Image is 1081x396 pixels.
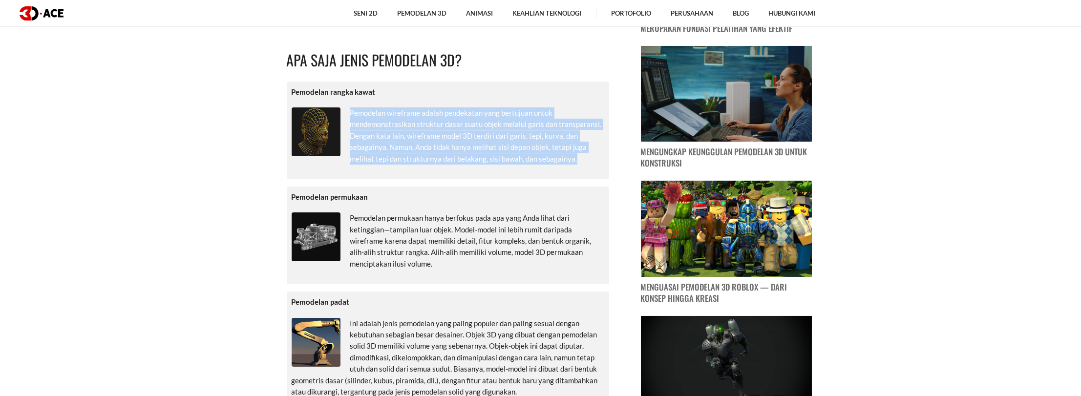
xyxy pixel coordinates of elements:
font: Pemodelan padat [292,297,350,306]
img: gambar postingan blog [641,46,812,142]
font: Pemodelan rangka kawat [292,87,376,96]
font: Keahlian Teknologi [512,9,581,17]
font: Seni 2D [354,9,378,17]
font: Ini adalah jenis pemodelan yang paling populer dan paling sesuai dengan kebutuhan sebagian besar ... [292,319,598,396]
a: gambar postingan blog Mengungkap Keunggulan Pemodelan 3D untuk Konstruksi [641,46,812,169]
img: logo gelap [20,6,64,21]
font: Pemodelan wireframe adalah pendekatan yang bertujuan untuk mendemonstrasikan struktur dasar suatu... [350,108,602,163]
font: Mengungkap Keunggulan Pemodelan 3D untuk Konstruksi [641,146,807,169]
font: Hubungi kami [768,9,815,17]
font: Animasi [466,9,493,17]
img: Model 3D suatu permukaan [292,212,340,261]
font: Portofolio [611,9,651,17]
img: Pemodelan padat 3D [292,318,340,367]
a: gambar postingan blog Menguasai Pemodelan 3D Roblox — Dari Konsep hingga Kreasi [641,181,812,304]
font: Blog [733,9,749,17]
font: Apa Saja Jenis Pemodelan 3D? [287,49,462,71]
font: Pemodelan 3D [397,9,446,17]
img: Kerangka model 3D [292,107,340,156]
font: Perusahaan [671,9,713,17]
font: Pemodelan permukaan [292,192,368,201]
font: Pemodelan permukaan hanya berfokus pada apa yang Anda lihat dari ketinggian—tampilan luar objek. ... [350,213,592,268]
img: gambar postingan blog [641,181,812,277]
font: Menguasai Pemodelan 3D Roblox — Dari Konsep hingga Kreasi [641,281,787,304]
